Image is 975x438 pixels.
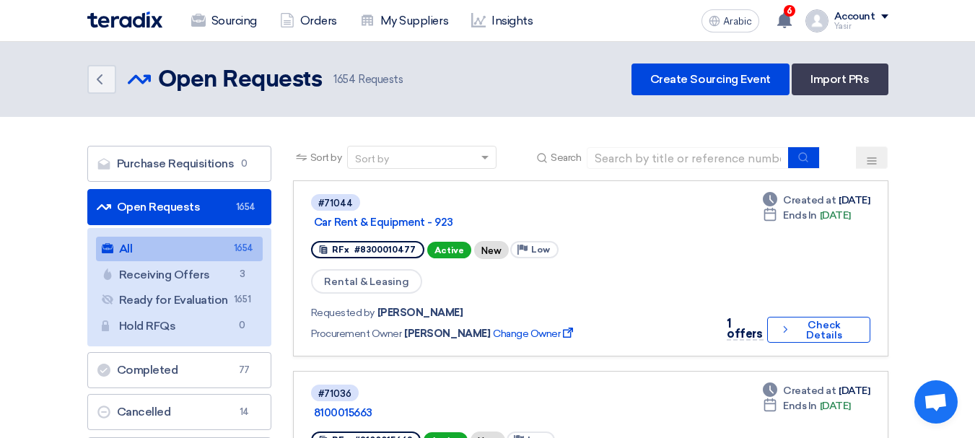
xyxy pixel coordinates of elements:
font: [DATE] [839,385,870,397]
a: Orders [268,5,349,37]
font: Create Sourcing Event [650,72,771,86]
a: Cancelled14 [87,394,271,430]
font: Receiving Offers [119,268,210,281]
font: Open Requests [158,69,323,92]
font: Import PRs [810,72,869,86]
a: My Suppliers [349,5,460,37]
img: profile_test.png [805,9,828,32]
font: Sort by [310,152,342,164]
font: Change Owner [493,328,560,340]
font: [DATE] [839,194,870,206]
a: Open Requests1654 [87,189,271,225]
font: Open Requests [117,200,201,214]
font: Purchase Requisitions [117,157,235,170]
font: [DATE] [820,209,851,222]
a: Car Rent & Equipment - 923 [314,216,675,229]
a: Purchase Requisitions0 [87,146,271,182]
font: 1654 [234,242,253,253]
font: Procurement Owner [311,328,402,340]
font: RFx [332,245,349,255]
font: 0 [239,320,245,330]
img: Teradix logo [87,12,162,28]
font: Search [551,152,581,164]
font: Ends In [783,400,817,412]
font: Created at [783,194,836,206]
font: 14 [240,406,249,417]
font: 3 [240,268,245,279]
a: Completed77 [87,352,271,388]
font: Low [531,245,550,255]
font: [DATE] [820,400,851,412]
font: 0 [241,158,248,169]
font: Ready for Evaluation [119,293,228,307]
font: Arabic [723,15,752,27]
input: Search by title or reference number [587,147,789,169]
font: 6 [787,6,792,16]
font: 1651 [234,294,250,305]
font: Yasir [834,22,852,31]
font: [PERSON_NAME] [404,328,490,340]
font: 1654 [236,201,255,212]
font: My Suppliers [380,14,448,27]
font: Car Rent & Equipment - 923 [314,216,453,229]
font: New [481,245,502,256]
font: Sort by [355,153,389,165]
font: Check Details [806,319,842,341]
font: Completed [117,363,178,377]
button: Arabic [701,9,759,32]
font: Orders [300,14,337,27]
font: #71044 [318,198,353,209]
font: Account [834,10,875,22]
font: Requested by [311,307,375,319]
a: Insights [460,5,544,37]
font: Requests [358,73,403,86]
a: Open chat [914,380,958,424]
font: #71036 [318,388,351,399]
a: Sourcing [180,5,268,37]
font: 8100015663 [314,406,372,419]
font: Rental & Leasing [324,276,409,288]
font: Created at [783,385,836,397]
a: Import PRs [792,63,888,95]
font: [PERSON_NAME] [377,307,463,319]
button: Check Details [767,317,870,343]
font: Sourcing [211,14,257,27]
font: Insights [491,14,533,27]
font: Active [434,245,464,255]
font: Hold RFQs [119,319,176,333]
font: All [119,242,133,255]
font: Cancelled [117,405,171,419]
font: Ends In [783,209,817,222]
font: 77 [239,364,250,375]
font: 1 offers [727,317,762,341]
font: #8300010477 [354,245,416,255]
a: 8100015663 [314,406,675,419]
font: 1654 [333,73,355,86]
